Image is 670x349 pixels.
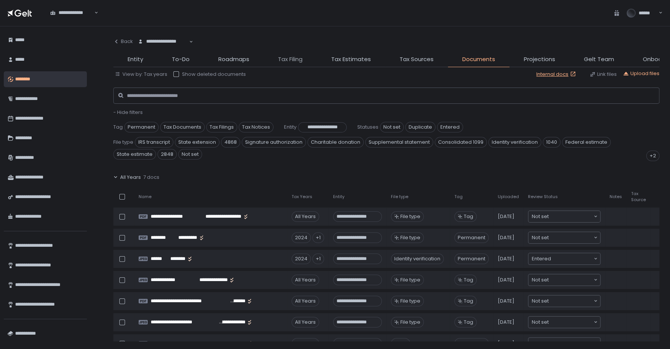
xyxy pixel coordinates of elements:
span: Not set [532,297,549,305]
span: File type [391,194,408,200]
span: 1040 [543,137,560,148]
span: Review Status [528,194,558,200]
span: To-Do [172,55,190,64]
span: All Years [120,174,141,181]
div: 2848 [391,338,410,349]
button: - Hide filters [113,109,143,116]
span: Tax Sources [400,55,434,64]
span: Permanent [454,254,489,264]
div: Search for option [133,34,193,49]
span: File type [400,298,420,304]
div: +1 [312,254,324,264]
span: 2848 [157,149,177,160]
div: View by: Tax years [115,71,167,78]
span: Identity verification [488,137,541,148]
span: Entity [333,194,344,200]
input: Search for option [551,255,593,263]
span: Projections [524,55,555,64]
span: Tag [464,319,473,326]
span: Not set [380,122,404,132]
input: Search for option [549,234,593,241]
span: Entity [128,55,143,64]
span: Tax Filing [278,55,303,64]
span: Permanent [124,122,159,132]
button: Upload files [623,70,659,77]
span: File type [400,319,420,326]
div: All Years [292,275,319,285]
span: Not set [532,213,549,220]
span: [DATE] [498,298,514,304]
input: Search for option [549,318,593,326]
span: [DATE] [498,319,514,326]
div: Search for option [528,232,600,243]
span: Tax Source [631,191,646,202]
span: Entity [284,124,296,131]
div: Search for option [528,211,600,222]
span: Tax Filings [206,122,237,132]
span: IRS transcript [135,137,173,148]
div: All Years [292,317,319,327]
span: Uploaded [498,194,519,200]
button: Link files [590,71,617,78]
span: Permanent [454,338,489,349]
input: Search for option [138,45,188,52]
span: Supplemental statement [365,137,433,148]
span: File type [113,139,133,146]
div: Search for option [528,253,600,264]
div: All Years [292,296,319,306]
span: Notes [610,194,622,200]
input: Search for option [549,340,593,347]
input: Search for option [549,213,593,220]
span: Tag [464,277,473,283]
button: Back [113,34,133,49]
span: Name [139,194,151,200]
span: Not set [178,149,202,160]
span: Tag [464,298,473,304]
div: +1 [312,232,324,243]
span: State estimate [113,149,156,160]
span: Documents [462,55,495,64]
span: Roadmaps [218,55,249,64]
span: Tax Notices [239,122,273,132]
span: File type [400,277,420,283]
div: Search for option [528,295,600,307]
span: [DATE] [498,340,514,347]
span: Tax Documents [160,122,205,132]
div: Search for option [528,338,600,349]
div: Search for option [528,274,600,286]
span: Tax Years [292,194,312,200]
a: Internal docs [536,71,577,78]
input: Search for option [50,16,94,24]
span: Permanent [454,232,489,243]
div: Back [113,38,133,45]
input: Search for option [549,276,593,284]
span: Entered [437,122,463,132]
div: +2 [646,151,659,161]
span: Tag [113,124,123,131]
span: Signature authorization [242,137,306,148]
span: Duplicate [405,122,435,132]
span: [DATE] [498,213,514,220]
div: All Years [292,211,319,222]
div: 2024 [292,254,311,264]
span: Charitable donation [307,137,364,148]
span: Tag [454,194,463,200]
span: [DATE] [498,255,514,262]
span: [DATE] [498,234,514,241]
span: Entered [532,255,551,263]
div: All Years [292,338,319,349]
span: Not set [532,318,549,326]
div: Search for option [528,317,600,328]
span: Tax Estimates [331,55,371,64]
span: Consolidated 1099 [435,137,487,148]
span: State extension [175,137,219,148]
span: Not set [532,276,549,284]
div: Identity verification [391,254,444,264]
span: Federal estimate [562,137,611,148]
span: File type [400,213,420,220]
div: 2024 [292,232,311,243]
span: Gelt Team [584,55,614,64]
